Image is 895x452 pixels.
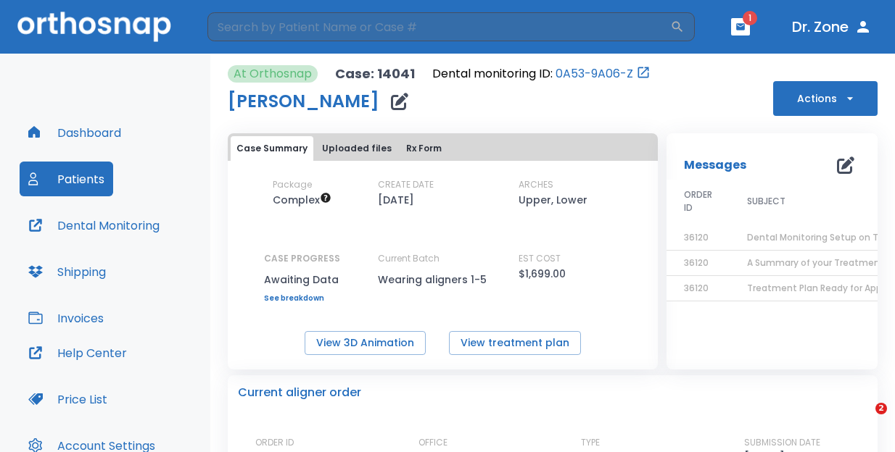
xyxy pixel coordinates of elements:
[207,12,670,41] input: Search by Patient Name or Case #
[228,93,379,110] h1: [PERSON_NAME]
[786,14,878,40] button: Dr. Zone
[747,256,884,269] span: A Summary of your Treatment
[264,271,340,288] p: Awaiting Data
[684,282,709,294] span: 36120
[273,193,331,207] span: Up to 50 Steps (100 aligners)
[684,256,709,269] span: 36120
[20,301,112,335] button: Invoices
[400,136,447,161] button: Rx Form
[556,65,633,83] a: 0A53-9A06-Z
[234,65,312,83] p: At Orthosnap
[20,162,113,196] button: Patients
[305,331,426,355] button: View 3D Animation
[519,191,587,209] p: Upper, Lower
[378,178,434,191] p: CREATE DATE
[846,403,880,438] iframe: Intercom live chat
[519,265,566,282] p: $1,699.00
[20,115,130,150] button: Dashboard
[743,11,757,25] span: 1
[335,65,415,83] p: Case: 14041
[264,294,340,303] a: See breakdown
[378,271,508,288] p: Wearing aligners 1-5
[744,436,820,449] p: SUBMISSION DATE
[747,195,785,208] span: SUBJECT
[264,252,340,265] p: CASE PROGRESS
[238,384,361,401] p: Current aligner order
[432,65,651,83] div: Open patient in dental monitoring portal
[316,136,397,161] button: Uploaded files
[378,252,508,265] p: Current Batch
[449,331,581,355] button: View treatment plan
[684,231,709,243] span: 36120
[519,178,553,191] p: ARCHES
[581,436,600,449] p: TYPE
[231,136,313,161] button: Case Summary
[378,191,414,209] p: [DATE]
[773,81,878,116] button: Actions
[684,188,712,214] span: ORDER ID
[20,382,116,417] button: Price List
[20,335,136,370] button: Help Center
[418,436,447,449] p: OFFICE
[17,12,171,41] img: Orthosnap
[255,436,294,449] p: ORDER ID
[875,403,887,414] span: 2
[20,254,115,289] button: Shipping
[20,208,168,243] button: Dental Monitoring
[684,156,746,174] p: Messages
[273,178,312,191] p: Package
[231,136,655,161] div: tabs
[432,65,553,83] p: Dental monitoring ID:
[519,252,561,265] p: EST COST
